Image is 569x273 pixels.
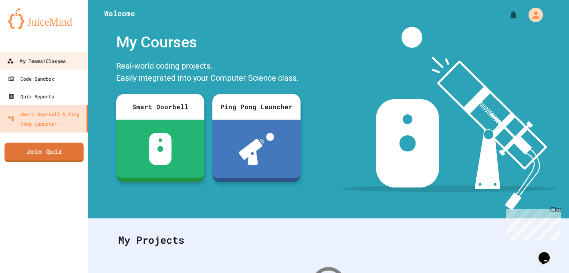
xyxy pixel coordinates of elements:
[110,224,547,256] div: My Projects
[8,74,54,84] div: Code Sandbox
[8,109,83,128] div: Smart Doorbell & Ping Pong Launcher
[239,133,274,165] img: ppl-with-ball.png
[535,241,561,265] iframe: chat widget
[149,133,172,165] img: sdb-white.svg
[494,8,520,22] div: My Notifications
[112,58,305,88] div: Real-world coding projects. Easily integrated into your Computer Science class.
[112,27,305,58] div: My Courses
[502,206,561,240] iframe: chat widget
[8,8,80,29] img: logo-orange.svg
[341,27,556,210] img: banner-image-my-projects.png
[4,143,83,162] a: Join Quiz
[116,94,204,120] div: Smart Doorbell
[7,56,66,66] div: My Teams/Classes
[3,3,55,51] div: Chat with us now!Close
[8,92,54,101] div: Quiz Reports
[520,6,545,24] div: My Account
[212,94,301,120] div: Ping Pong Launcher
